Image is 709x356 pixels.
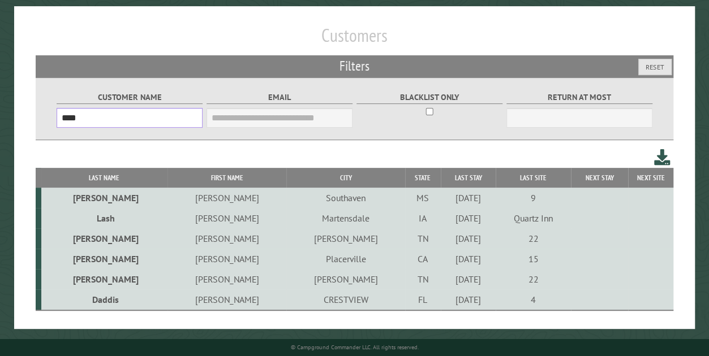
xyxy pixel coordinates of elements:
[496,249,571,269] td: 15
[286,249,405,269] td: Placerville
[41,289,168,310] td: Daddis
[41,249,168,269] td: [PERSON_NAME]
[405,269,441,289] td: TN
[286,188,405,208] td: Southaven
[496,188,571,208] td: 9
[41,208,168,228] td: Lash
[496,269,571,289] td: 22
[41,168,168,188] th: Last Name
[442,294,494,305] div: [DATE]
[41,269,168,289] td: [PERSON_NAME]
[356,91,503,104] label: Blacklist only
[442,212,494,224] div: [DATE]
[405,208,441,228] td: IA
[167,269,286,289] td: [PERSON_NAME]
[41,228,168,249] td: [PERSON_NAME]
[167,168,286,188] th: First Name
[291,344,419,351] small: © Campground Commander LLC. All rights reserved.
[405,168,441,188] th: State
[167,188,286,208] td: [PERSON_NAME]
[571,168,628,188] th: Next Stay
[405,289,441,310] td: FL
[506,91,653,104] label: Return at most
[286,208,405,228] td: Martensdale
[496,168,571,188] th: Last Site
[167,208,286,228] td: [PERSON_NAME]
[442,192,494,203] div: [DATE]
[36,55,674,77] h2: Filters
[57,91,203,104] label: Customer Name
[286,269,405,289] td: [PERSON_NAME]
[36,24,674,55] h1: Customers
[405,249,441,269] td: CA
[41,188,168,208] td: [PERSON_NAME]
[167,289,286,310] td: [PERSON_NAME]
[405,228,441,249] td: TN
[638,59,672,75] button: Reset
[167,228,286,249] td: [PERSON_NAME]
[496,228,571,249] td: 22
[167,249,286,269] td: [PERSON_NAME]
[207,91,353,104] label: Email
[496,208,571,228] td: Quartz Inn
[496,289,571,310] td: 4
[286,168,405,188] th: City
[442,273,494,285] div: [DATE]
[442,233,494,244] div: [DATE]
[405,188,441,208] td: MS
[286,289,405,310] td: CRESTVIEW
[628,168,673,188] th: Next Site
[654,147,671,168] a: Download this customer list (.csv)
[442,253,494,264] div: [DATE]
[286,228,405,249] td: [PERSON_NAME]
[441,168,496,188] th: Last Stay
